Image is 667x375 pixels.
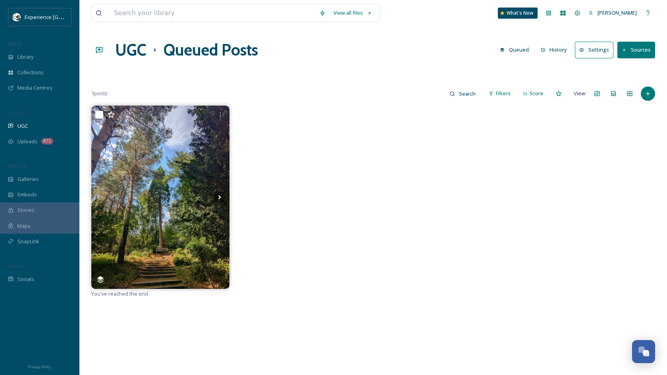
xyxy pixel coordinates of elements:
[115,38,146,62] a: UGC
[575,42,617,58] a: Settings
[17,275,34,283] span: Socials
[164,38,258,62] h1: Queued Posts
[8,263,24,269] span: SOCIALS
[17,222,31,230] span: Maps
[8,110,25,116] span: COLLECT
[496,42,537,58] a: Queued
[41,138,53,144] div: 871
[537,42,571,58] button: History
[574,90,586,97] span: View:
[17,69,44,76] span: Collections
[537,42,575,58] a: History
[8,163,26,169] span: WIDGETS
[17,84,52,92] span: Media Centres
[17,138,37,145] span: Uploads
[17,53,33,61] span: Library
[28,362,51,371] a: Privacy Policy
[13,13,21,21] img: WSCC%20ES%20Socials%20Icon%20-%20Secondary%20-%20Black.jpg
[91,106,229,289] img: We enjoyed the beautiful blue skies and the colours of the end of summer at standennt yesterday. ...
[584,5,641,21] a: [PERSON_NAME]
[17,238,39,245] span: SnapLink
[496,42,533,58] button: Queued
[91,90,108,97] span: 1 posts
[530,90,544,97] span: Score
[330,5,376,21] a: View all files
[28,364,51,369] span: Privacy Policy
[632,340,655,363] button: Open Chat
[8,41,22,47] span: MEDIA
[17,206,35,214] span: Stories
[17,191,37,198] span: Embeds
[25,13,103,21] span: Experience [GEOGRAPHIC_DATA]
[575,42,613,58] button: Settings
[598,9,637,16] span: [PERSON_NAME]
[498,8,538,19] a: What's New
[91,290,148,297] span: You've reached the end
[496,90,511,97] span: Filters
[17,175,39,183] span: Galleries
[455,86,481,102] input: Search
[17,122,28,130] span: UGC
[110,4,315,22] input: Search your library
[617,42,655,58] button: Sources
